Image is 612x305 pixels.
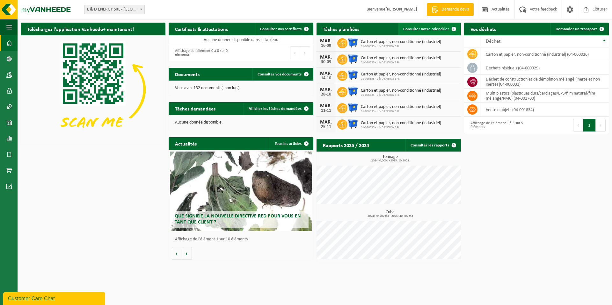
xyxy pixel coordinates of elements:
[467,118,533,132] div: Affichage de l'élément 1 à 5 sur 5 éléments
[320,55,332,60] div: MAR.
[361,110,441,113] span: 01-086335 - L & D ENERGY SRL
[175,237,310,242] p: Affichage de l'élément 1 sur 10 éléments
[169,137,203,150] h2: Actualités
[169,23,234,35] h2: Certificats & attestations
[252,68,313,81] a: Consulter vos documents
[347,37,358,48] img: WB-1100-HPE-BE-01
[320,215,461,218] span: 2024: 79,200 m3 - 2025: 40,700 m3
[320,103,332,109] div: MAR.
[320,159,461,162] span: 2024: 0,000 t - 2025: 10,100 t
[486,39,500,44] span: Déchet
[361,77,441,81] span: 01-086335 - L & D ENERGY SRL
[169,68,206,80] h2: Documents
[172,247,182,260] button: Vorige
[361,121,441,126] span: Carton et papier, non-conditionné (industriel)
[258,72,302,76] span: Consulter vos documents
[550,23,608,35] a: Demander un transport
[270,137,313,150] a: Tous les articles
[3,291,106,305] iframe: chat widget
[320,76,332,81] div: 14-10
[361,56,441,61] span: Carton et papier, non-conditionné (industriel)
[385,7,417,12] strong: [PERSON_NAME]
[464,23,502,35] h2: Vos déchets
[300,46,310,59] button: Next
[317,23,366,35] h2: Tâches planifiées
[347,53,358,64] img: WB-1100-HPE-BE-01
[244,102,313,115] a: Afficher les tâches demandées
[361,104,441,110] span: Carton et papier, non-conditionné (industriel)
[573,119,583,131] button: Previous
[403,27,449,31] span: Consulter votre calendrier
[361,61,441,65] span: 01-086335 - L & D ENERGY SRL
[361,45,441,48] span: 01-086335 - L & D ENERGY SRL
[175,120,307,125] p: Aucune donnée disponible.
[427,3,474,16] a: Demande devis
[169,35,313,44] td: Aucune donnée disponible dans le tableau
[320,92,332,97] div: 28-10
[596,119,606,131] button: Next
[440,6,470,13] span: Demande devis
[320,60,332,64] div: 30-09
[255,23,313,35] a: Consulter vos certificats
[361,72,441,77] span: Carton et papier, non-conditionné (industriel)
[21,23,140,35] h2: Téléchargez l'application Vanheede+ maintenant!
[320,155,461,162] h3: Tonnage
[481,89,609,103] td: multi plastics (plastiques durs/cerclages/EPS/film naturel/film mélange/PMC) (04-001700)
[320,39,332,44] div: MAR.
[317,139,375,151] h2: Rapports 2025 / 2024
[169,102,222,115] h2: Tâches demandées
[405,139,460,152] a: Consulter les rapports
[361,93,441,97] span: 01-086335 - L & D ENERGY SRL
[170,152,312,231] a: Que signifie la nouvelle directive RED pour vous en tant que client ?
[320,210,461,218] h3: Cube
[320,71,332,76] div: MAR.
[347,86,358,97] img: WB-1100-HPE-BE-01
[320,120,332,125] div: MAR.
[21,35,165,144] img: Download de VHEPlus App
[347,118,358,129] img: WB-1100-HPE-BE-01
[84,5,144,14] span: L & D ENERGY SRL - MONS
[320,109,332,113] div: 11-11
[361,39,441,45] span: Carton et papier, non-conditionné (industriel)
[361,126,441,130] span: 01-086335 - L & D ENERGY SRL
[175,214,301,225] span: Que signifie la nouvelle directive RED pour vous en tant que client ?
[556,27,597,31] span: Demander un transport
[347,102,358,113] img: WB-1100-HPE-BE-01
[182,247,192,260] button: Volgende
[172,46,238,60] div: Affichage de l'élément 0 à 0 sur 0 éléments
[320,125,332,129] div: 25-11
[481,61,609,75] td: déchets résiduels (04-000029)
[398,23,460,35] a: Consulter votre calendrier
[320,44,332,48] div: 16-09
[290,46,300,59] button: Previous
[481,47,609,61] td: carton et papier, non-conditionné (industriel) (04-000026)
[481,75,609,89] td: déchet de construction et de démolition mélangé (inerte et non inerte) (04-000031)
[347,70,358,81] img: WB-1100-HPE-BE-01
[361,88,441,93] span: Carton et papier, non-conditionné (industriel)
[84,5,145,14] span: L & D ENERGY SRL - MONS
[583,119,596,131] button: 1
[481,103,609,117] td: vente d'objets (04-001834)
[175,86,307,90] p: Vous avez 132 document(s) non lu(s).
[249,107,302,111] span: Afficher les tâches demandées
[320,87,332,92] div: MAR.
[260,27,302,31] span: Consulter vos certificats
